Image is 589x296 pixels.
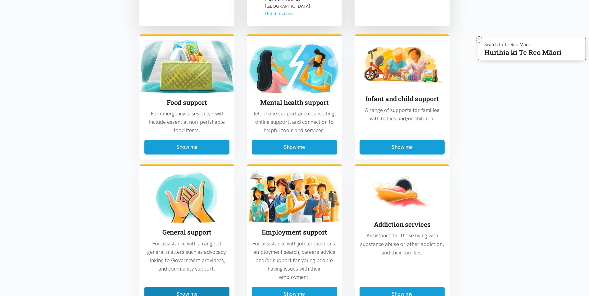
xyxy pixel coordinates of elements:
[144,98,230,107] h3: Food support
[265,11,293,16] a: Get directions
[252,98,337,107] h3: Mental health support
[484,50,561,55] p: Hurihia ki Te Reo Māori
[360,231,445,257] p: Assistance for those living with substance abuse or other addiction, and their families.
[144,110,230,135] p: For emergency cases only – will include essential non-perishable food items.
[252,228,337,237] h3: Employment support
[144,228,230,237] h3: General support
[360,94,445,103] h3: Infant and child support
[484,43,561,47] p: Switch to Te Reo Māori
[360,140,445,155] button: Show me
[144,140,230,155] button: Show me
[252,140,337,155] button: Show me
[252,110,337,135] p: Telephone support and counselling, online support, and connection to helpful tools and services.
[252,240,337,282] p: For assistance with job applications, employment search, careers advice and/or support for young ...
[360,106,445,123] p: A range of supports for families with babies and/or children.
[144,240,230,273] p: For assistance with a range of general matters such as advocacy, linking to Government providers,...
[360,220,445,229] h3: Addiction services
